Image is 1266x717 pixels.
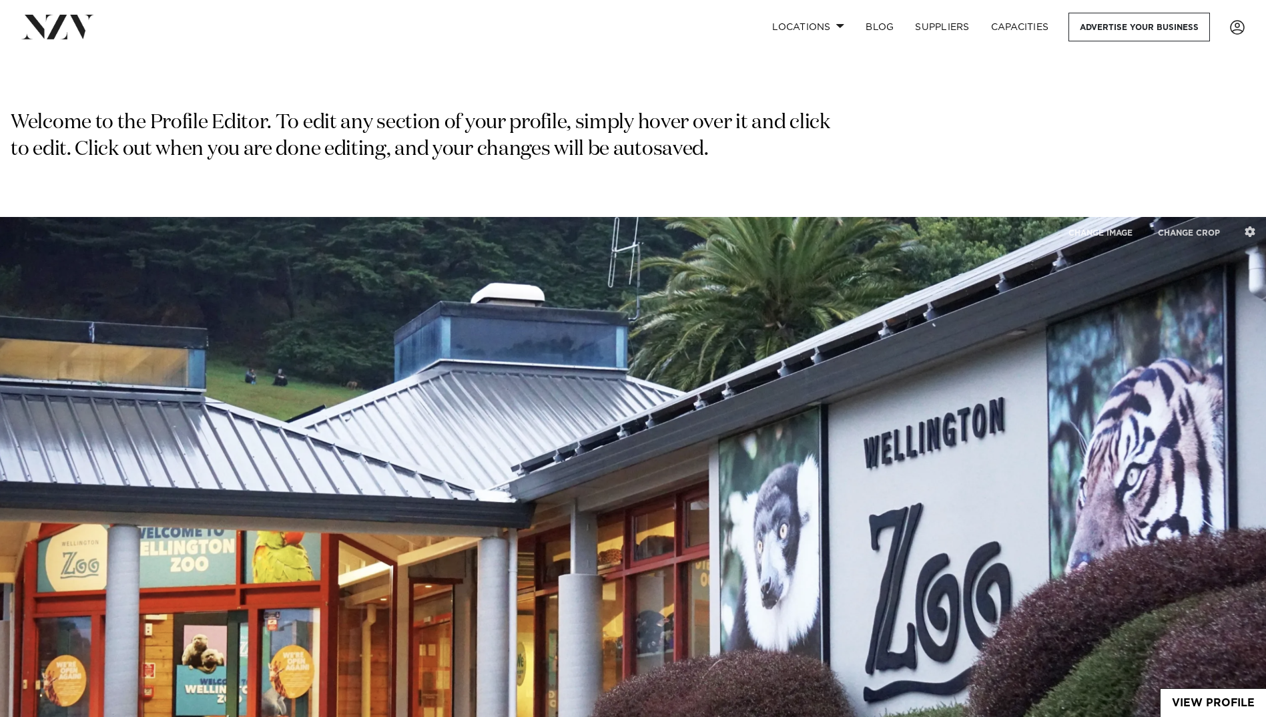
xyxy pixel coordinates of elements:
a: Advertise your business [1068,13,1210,41]
a: BLOG [855,13,904,41]
button: CHANGE CROP [1147,218,1231,247]
img: nzv-logo.png [21,15,94,39]
a: SUPPLIERS [904,13,980,41]
p: Welcome to the Profile Editor. To edit any section of your profile, simply hover over it and clic... [11,110,836,164]
a: Locations [761,13,855,41]
a: View Profile [1161,689,1266,717]
a: Capacities [980,13,1060,41]
button: CHANGE IMAGE [1057,218,1144,247]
